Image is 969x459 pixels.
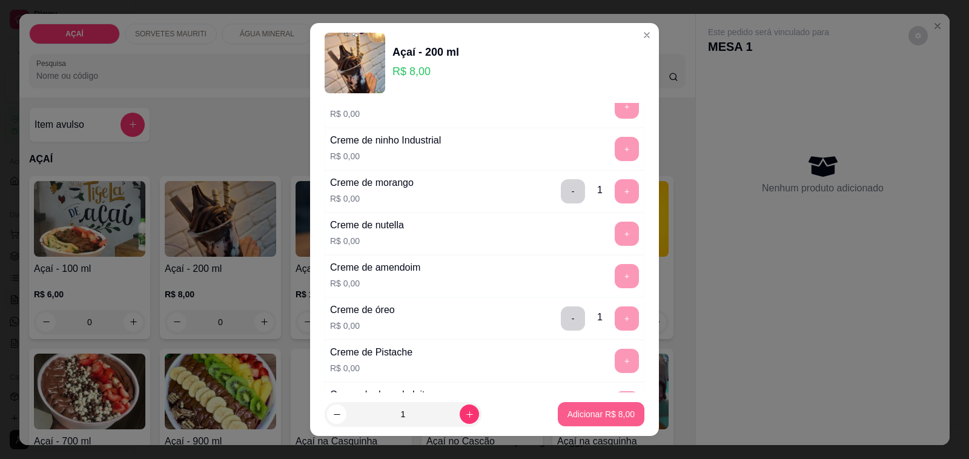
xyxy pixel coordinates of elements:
div: 1 [597,310,603,325]
div: Creme de ninho Industrial [330,133,441,148]
div: Açaí - 200 ml [392,44,459,61]
img: product-image [325,33,385,93]
button: delete [561,179,585,203]
p: R$ 0,00 [330,235,404,247]
p: R$ 0,00 [330,150,441,162]
button: Adicionar R$ 8,00 [558,402,644,426]
div: Creme de nutella [330,218,404,233]
button: delete [561,306,585,331]
div: Creme de doce de leite [330,388,430,402]
div: Creme de amendoim [330,260,420,275]
p: R$ 0,00 [330,108,373,120]
p: R$ 8,00 [392,63,459,80]
p: Adicionar R$ 8,00 [567,408,635,420]
p: R$ 0,00 [330,277,420,289]
button: decrease-product-quantity [327,405,346,424]
div: Creme de morango [330,176,414,190]
div: Creme de Pistache [330,345,412,360]
div: 1 [597,183,603,197]
p: R$ 0,00 [330,362,412,374]
p: R$ 0,00 [330,193,414,205]
p: R$ 0,00 [330,320,395,332]
button: Close [637,25,656,45]
button: increase-product-quantity [460,405,479,424]
div: Creme de óreo [330,303,395,317]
